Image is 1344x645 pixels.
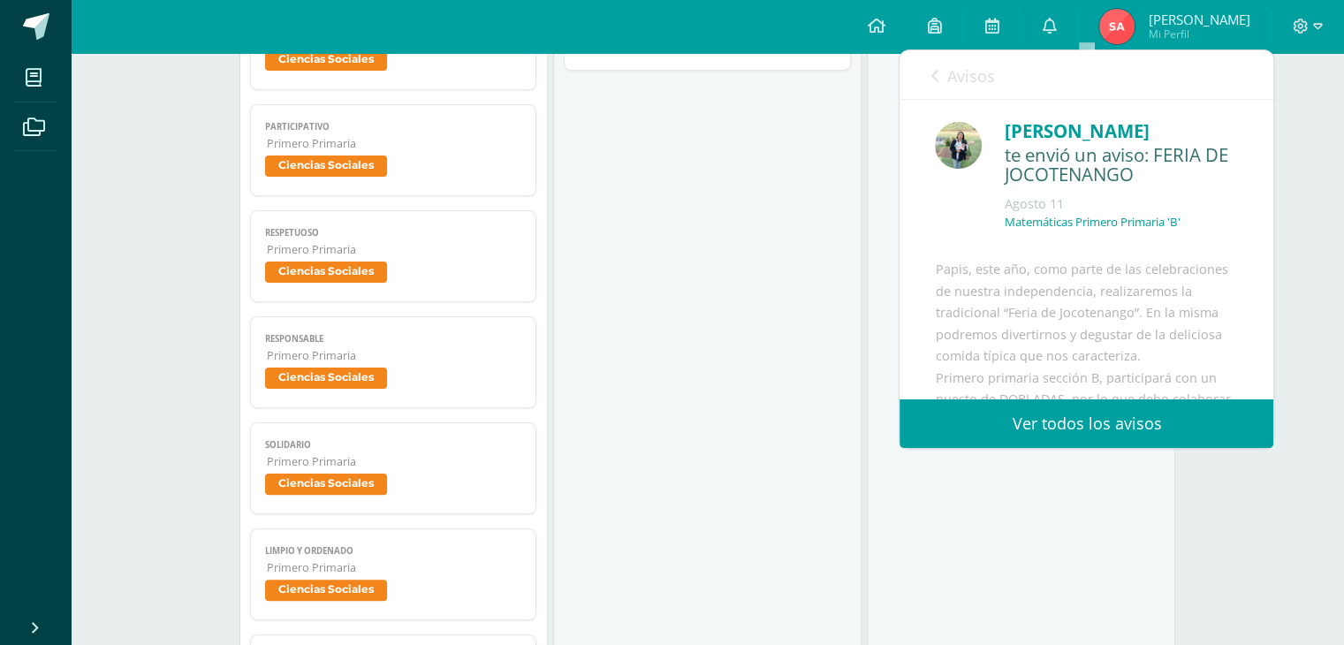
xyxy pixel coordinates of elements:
a: ParticipativoPrimero PrimariaCiencias Sociales [250,104,537,196]
a: ResponsablePrimero PrimariaCiencias Sociales [250,316,537,408]
span: avisos sin leer [1145,64,1242,84]
span: 5 [1145,64,1153,84]
span: Avisos [946,65,994,87]
a: Limpio y OrdenadoPrimero PrimariaCiencias Sociales [250,528,537,620]
span: Respetuoso [265,227,522,239]
span: Ciencias Sociales [265,580,387,601]
span: Ciencias Sociales [265,368,387,389]
span: [PERSON_NAME] [1148,11,1249,28]
span: Mi Perfil [1148,27,1249,42]
a: Ver todos los avisos [900,399,1273,448]
div: [PERSON_NAME] [1004,118,1238,145]
a: RespetuosoPrimero PrimariaCiencias Sociales [250,210,537,302]
img: 277bcbe59a3193735934720de11f87e8.png [935,122,982,169]
div: te envió un aviso: FERIA DE JOCOTENANGO [1004,145,1238,186]
span: Solidario [265,439,522,451]
span: Primero Primaria [267,454,522,469]
p: Matemáticas Primero Primaria 'B' [1004,215,1180,230]
span: Ciencias Sociales [265,262,387,283]
span: Ciencias Sociales [265,474,387,495]
span: Responsable [265,333,522,345]
span: Ciencias Sociales [265,49,387,71]
div: Agosto 11 [1004,195,1238,213]
span: Participativo [265,121,522,133]
span: Primero Primaria [267,560,522,575]
a: SolidarioPrimero PrimariaCiencias Sociales [250,422,537,514]
img: 1b825a17e08a225cb0c224a19acd33b7.png [1099,9,1135,44]
span: Limpio y Ordenado [265,545,522,557]
span: Primero Primaria [267,242,522,257]
span: Primero Primaria [267,136,522,151]
span: Ciencias Sociales [265,156,387,177]
span: Primero Primaria [267,348,522,363]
